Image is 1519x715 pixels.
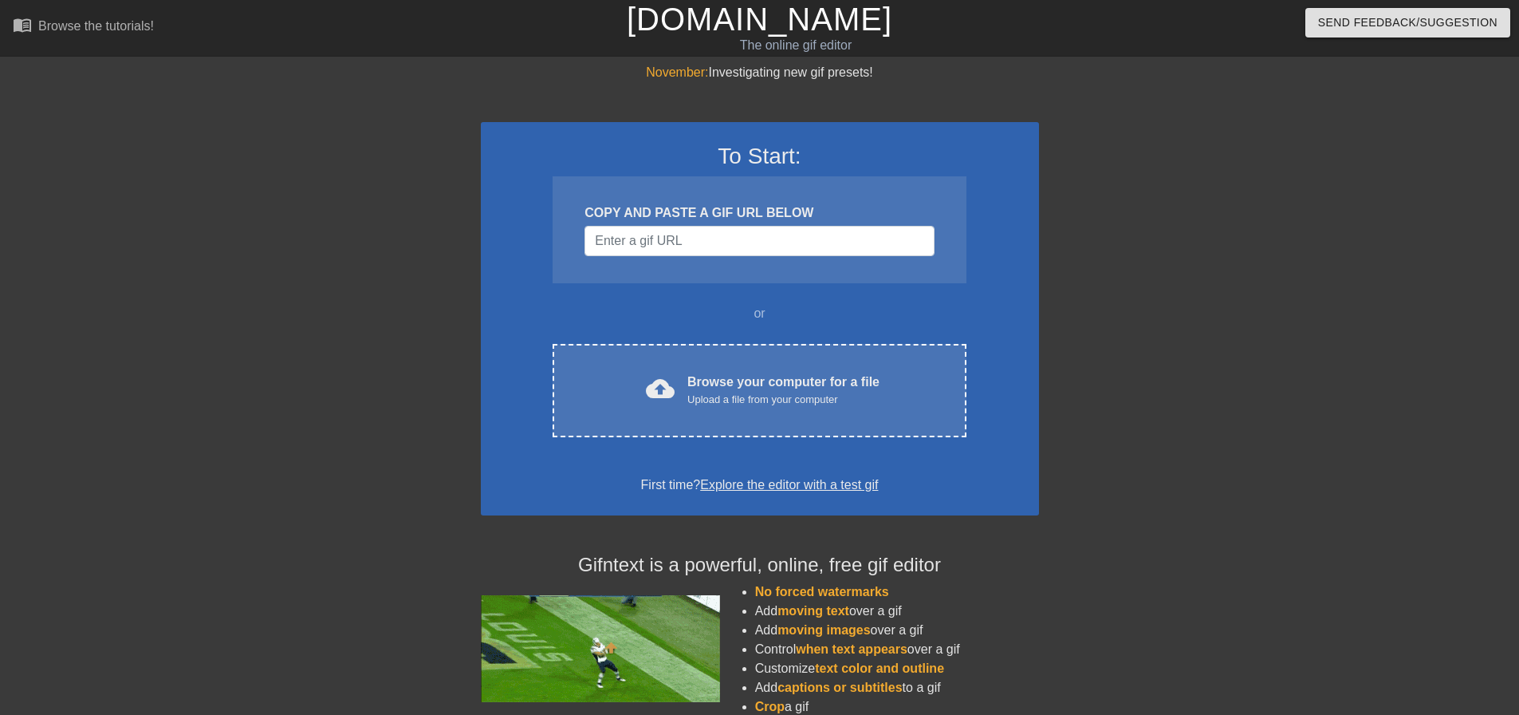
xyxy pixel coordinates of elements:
span: moving images [777,623,870,637]
div: or [522,304,998,323]
span: cloud_upload [646,374,675,403]
input: Username [584,226,934,256]
div: Browse the tutorials! [38,19,154,33]
div: Upload a file from your computer [687,392,880,408]
span: Send Feedback/Suggestion [1318,13,1497,33]
span: captions or subtitles [777,681,902,694]
div: The online gif editor [514,36,1077,55]
h3: To Start: [502,143,1018,170]
img: football_small.gif [481,595,720,702]
span: when text appears [796,642,907,656]
span: text color and outline [815,662,944,675]
span: No forced watermarks [755,585,889,598]
a: [DOMAIN_NAME] [627,2,892,37]
a: Explore the editor with a test gif [700,478,878,492]
li: Control over a gif [755,640,1039,659]
div: COPY AND PASTE A GIF URL BELOW [584,203,934,223]
div: Browse your computer for a file [687,373,880,408]
li: Add over a gif [755,621,1039,640]
li: Add to a gif [755,678,1039,697]
li: Customize [755,659,1039,678]
li: Add over a gif [755,602,1039,621]
button: Send Feedback/Suggestion [1305,8,1510,38]
span: November: [646,65,708,79]
h4: Gifntext is a powerful, online, free gif editor [481,554,1039,577]
span: menu_book [13,15,32,34]
span: Crop [755,700,785,713]
div: First time? [502,476,1018,495]
span: moving text [777,604,849,618]
div: Investigating new gif presets! [481,63,1039,82]
a: Browse the tutorials! [13,15,154,40]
